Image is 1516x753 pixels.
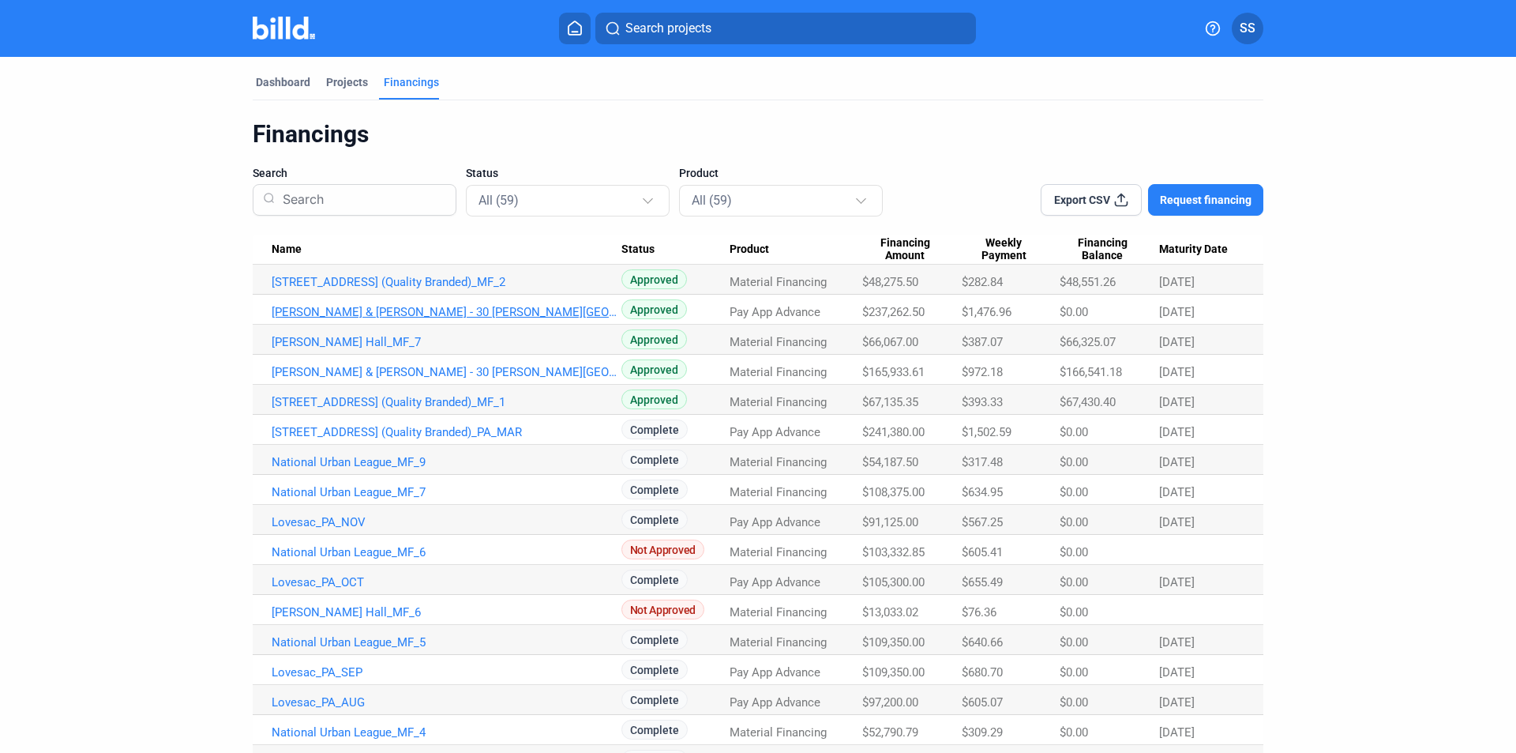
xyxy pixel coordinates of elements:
[272,395,621,409] a: [STREET_ADDRESS] (Quality Branded)_MF_1
[1159,305,1195,319] span: [DATE]
[730,545,827,559] span: Material Financing
[621,360,687,379] span: Approved
[862,695,918,710] span: $97,200.00
[862,425,925,439] span: $241,380.00
[962,395,1003,409] span: $393.33
[962,695,1003,710] span: $605.07
[862,635,925,649] span: $109,350.00
[962,515,1003,529] span: $567.25
[862,605,918,619] span: $13,033.02
[1160,192,1251,208] span: Request financing
[962,725,1003,740] span: $309.29
[730,635,827,649] span: Material Financing
[621,390,687,409] span: Approved
[621,450,688,469] span: Complete
[962,455,1003,469] span: $317.48
[730,335,827,349] span: Material Financing
[1060,515,1088,529] span: $0.00
[272,365,621,379] a: [PERSON_NAME] & [PERSON_NAME] - 30 [PERSON_NAME][GEOGRAPHIC_DATA]
[730,243,863,257] div: Product
[621,329,687,349] span: Approved
[253,119,1263,149] div: Financings
[730,485,827,499] span: Material Financing
[272,605,621,619] a: [PERSON_NAME] Hall_MF_6
[962,605,996,619] span: $76.36
[478,193,519,208] mat-select-trigger: All (59)
[272,695,621,710] a: Lovesac_PA_AUG
[621,269,687,289] span: Approved
[621,630,688,649] span: Complete
[272,665,621,680] a: Lovesac_PA_SEP
[730,605,827,619] span: Material Financing
[1159,575,1195,589] span: [DATE]
[730,275,827,289] span: Material Financing
[1060,365,1122,379] span: $166,541.18
[1148,184,1263,216] button: Request financing
[1159,243,1228,257] span: Maturity Date
[862,236,947,263] span: Financing Amount
[326,74,368,90] div: Projects
[730,365,827,379] span: Material Financing
[253,17,315,40] img: Billd Company Logo
[962,335,1003,349] span: $387.07
[862,575,925,589] span: $105,300.00
[1060,236,1159,263] div: Financing Balance
[1159,243,1244,257] div: Maturity Date
[272,275,621,289] a: [STREET_ADDRESS] (Quality Branded)_MF_2
[730,665,820,680] span: Pay App Advance
[256,74,310,90] div: Dashboard
[730,695,820,710] span: Pay App Advance
[962,545,1003,559] span: $605.41
[1159,635,1195,649] span: [DATE]
[1159,485,1195,499] span: [DATE]
[1060,665,1088,680] span: $0.00
[1159,425,1195,439] span: [DATE]
[272,305,621,319] a: [PERSON_NAME] & [PERSON_NAME] - 30 [PERSON_NAME][GEOGRAPHIC_DATA]
[253,165,287,181] span: Search
[621,243,730,257] div: Status
[621,510,688,529] span: Complete
[272,425,621,439] a: [STREET_ADDRESS] (Quality Branded)_PA_MAR
[962,635,1003,649] span: $640.66
[679,165,719,181] span: Product
[862,515,918,529] span: $91,125.00
[1232,13,1263,44] button: SS
[1060,725,1088,740] span: $0.00
[692,193,732,208] mat-select-trigger: All (59)
[962,665,1003,680] span: $680.70
[272,635,621,649] a: National Urban League_MF_5
[1060,305,1088,319] span: $0.00
[1060,545,1088,559] span: $0.00
[1060,425,1088,439] span: $0.00
[621,420,688,439] span: Complete
[962,575,1003,589] span: $655.49
[272,485,621,499] a: National Urban League_MF_7
[621,540,704,559] span: Not Approved
[1060,395,1116,409] span: $67,430.40
[272,243,621,257] div: Name
[730,243,769,257] span: Product
[862,455,918,469] span: $54,187.50
[862,335,918,349] span: $66,067.00
[1159,665,1195,680] span: [DATE]
[1060,575,1088,589] span: $0.00
[730,305,820,319] span: Pay App Advance
[466,165,498,181] span: Status
[1060,635,1088,649] span: $0.00
[730,575,820,589] span: Pay App Advance
[962,365,1003,379] span: $972.18
[1041,184,1142,216] button: Export CSV
[621,299,687,319] span: Approved
[621,660,688,680] span: Complete
[730,725,827,740] span: Material Financing
[621,690,688,710] span: Complete
[384,74,439,90] div: Financings
[621,480,688,499] span: Complete
[862,545,925,559] span: $103,332.85
[1159,725,1195,740] span: [DATE]
[1240,19,1255,38] span: SS
[1159,395,1195,409] span: [DATE]
[730,395,827,409] span: Material Financing
[625,19,711,38] span: Search projects
[862,305,925,319] span: $237,262.50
